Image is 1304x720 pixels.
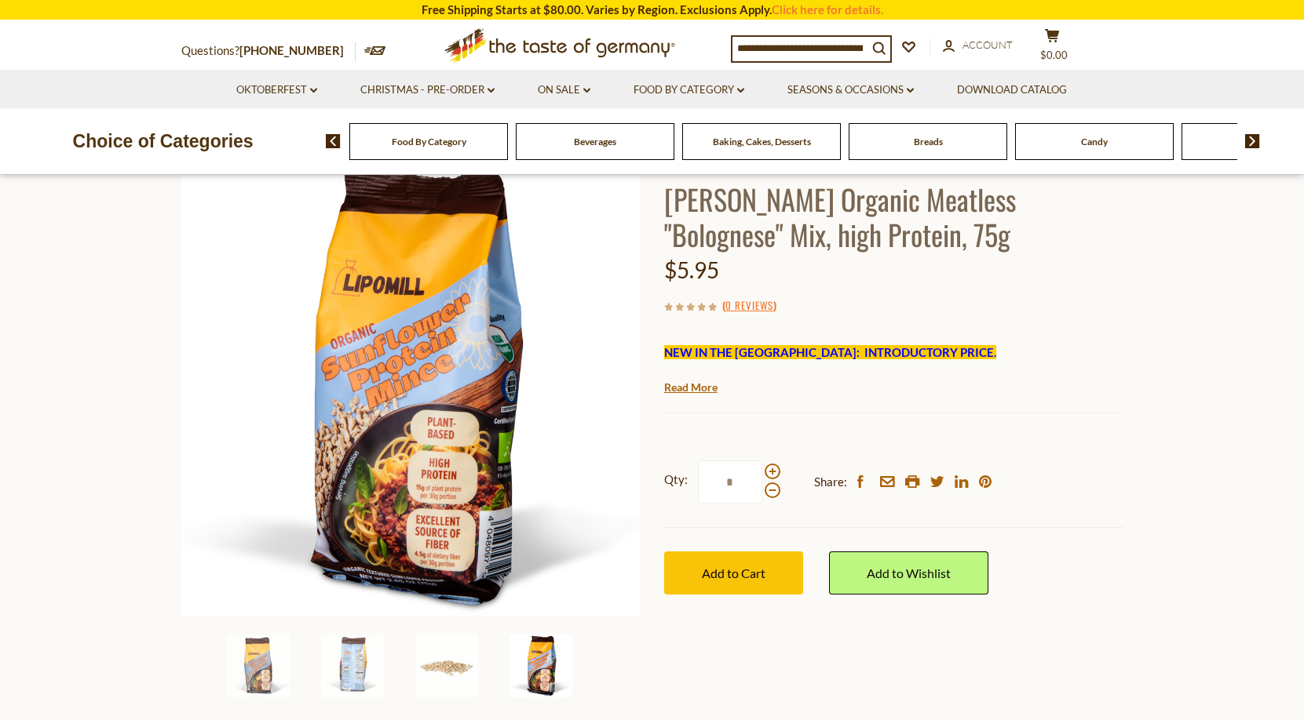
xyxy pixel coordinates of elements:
[943,37,1013,54] a: Account
[227,635,290,697] img: Lamotte Organic Meatless "Bolognese" Mix, high Protein, 75g
[664,470,688,489] strong: Qty:
[664,374,1123,394] p: This organic German sunflower seed extract is a nutritious, protein-rich base to to make meatless...
[239,43,344,57] a: [PHONE_NUMBER]
[360,82,495,99] a: Christmas - PRE-ORDER
[962,38,1013,51] span: Account
[415,635,478,697] img: Lamotte Organic Meatless "Bolognese" Mix, high Protein, 75g
[326,134,341,148] img: previous arrow
[634,82,744,99] a: Food By Category
[392,136,466,147] a: Food By Category
[814,472,847,492] span: Share:
[722,297,776,313] span: ( )
[957,82,1067,99] a: Download Catalog
[1245,134,1260,148] img: next arrow
[713,136,811,147] a: Baking, Cakes, Desserts
[664,181,1123,252] h1: [PERSON_NAME] Organic Meatless "Bolognese" Mix, high Protein, 75g
[538,82,590,99] a: On Sale
[574,136,616,147] a: Beverages
[829,551,988,595] a: Add to Wishlist
[181,41,356,61] p: Questions?
[787,82,914,99] a: Seasons & Occasions
[1029,28,1076,67] button: $0.00
[725,297,773,315] a: 0 Reviews
[510,635,572,697] img: Lamotte Organic Meatless "Bolognese" Mix, high Protein, 75g
[702,565,765,580] span: Add to Cart
[664,551,803,595] button: Add to Cart
[914,136,943,147] a: Breads
[1040,49,1068,61] span: $0.00
[236,82,317,99] a: Oktoberfest
[664,345,996,359] span: NEW IN THE [GEOGRAPHIC_DATA]: INTRODUCTORY PRICE.
[698,460,762,504] input: Qty:
[321,635,384,697] img: Lamotte Organic Meatless "Bolognese" Mix, high Protein, 75g
[772,2,883,16] a: Click here for details.
[664,380,718,395] a: Read More
[181,158,641,616] img: Lamotte Organic Meatless "Bolognese" Mix, high Protein, 75g
[1081,136,1108,147] a: Candy
[664,256,719,283] span: $5.95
